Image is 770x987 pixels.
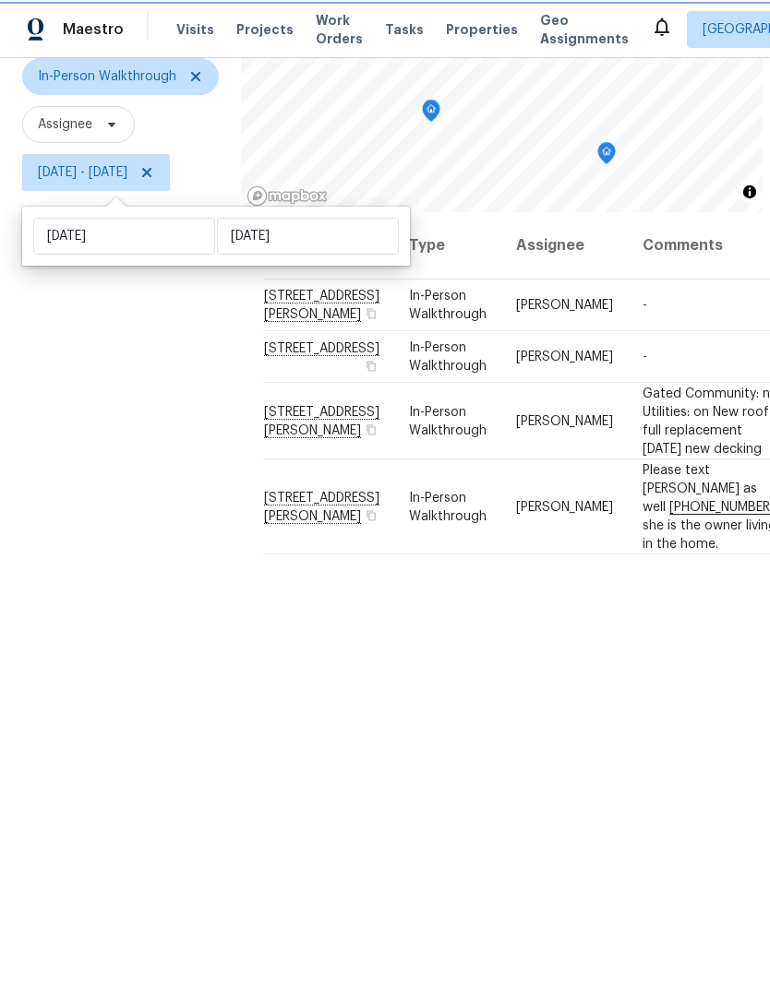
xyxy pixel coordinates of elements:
[33,218,215,255] input: Start date
[316,11,363,48] span: Work Orders
[385,23,424,36] span: Tasks
[446,20,518,39] span: Properties
[516,500,613,513] span: [PERSON_NAME]
[516,351,613,363] span: [PERSON_NAME]
[363,358,379,375] button: Copy Address
[409,491,487,522] span: In-Person Walkthrough
[363,421,379,437] button: Copy Address
[38,115,92,134] span: Assignee
[422,100,440,128] div: Map marker
[394,212,501,279] th: Type
[409,341,487,373] span: In-Person Walkthrough
[363,506,379,523] button: Copy Address
[643,299,647,312] span: -
[363,305,379,322] button: Copy Address
[516,414,613,427] span: [PERSON_NAME]
[38,67,176,86] span: In-Person Walkthrough
[38,163,127,182] span: [DATE] - [DATE]
[643,351,647,363] span: -
[409,405,487,436] span: In-Person Walkthrough
[540,11,629,48] span: Geo Assignments
[63,20,124,39] span: Maestro
[176,20,214,39] span: Visits
[236,20,294,39] span: Projects
[597,142,616,171] div: Map marker
[217,218,399,255] input: End date
[501,212,628,279] th: Assignee
[247,185,328,207] a: Mapbox homepage
[744,182,755,202] span: Toggle attribution
[409,290,487,321] span: In-Person Walkthrough
[516,299,613,312] span: [PERSON_NAME]
[739,181,761,203] button: Toggle attribution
